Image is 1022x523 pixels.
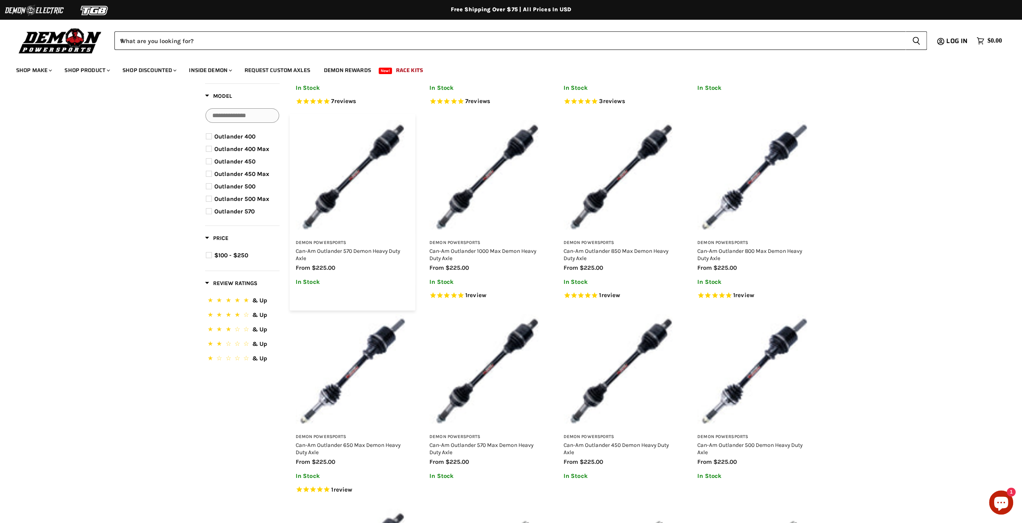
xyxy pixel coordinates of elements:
[312,458,335,465] span: $225.00
[296,85,410,91] p: In Stock
[429,473,543,480] p: In Stock
[58,62,115,79] a: Shop Product
[205,235,228,242] span: Price
[943,37,972,45] a: Log in
[465,291,486,299] span: 1 reviews
[580,458,603,465] span: $225.00
[296,248,400,261] a: Can-Am Outlander 570 Demon Heavy Duty Axle
[312,264,335,271] span: $225.00
[296,264,310,271] span: from
[252,326,267,333] span: & Up
[16,26,104,55] img: Demon Powersports
[296,279,410,285] p: In Stock
[333,486,352,493] span: review
[334,97,356,105] span: reviews
[564,97,678,106] span: Rated 5.0 out of 5 stars 3 reviews
[697,279,811,285] p: In Stock
[252,355,267,362] span: & Up
[296,434,410,440] h3: Demon Powersports
[252,297,267,304] span: & Up
[697,120,811,234] a: Can-Am Outlander 800 Max Demon Heavy Duty Axle
[987,490,1016,517] inbox-online-store-chat: Shopify online store chat
[599,291,620,299] span: 1 reviews
[446,458,469,465] span: $225.00
[564,279,678,285] p: In Stock
[296,442,400,455] a: Can-Am Outlander 650 Max Demon Heavy Duty Axle
[564,291,678,300] span: Rated 5.0 out of 5 stars 1 reviews
[205,280,257,287] span: Review Ratings
[429,442,533,455] a: Can-Am Outlander 570 Max Demon Heavy Duty Axle
[10,59,1000,79] ul: Main menu
[564,458,578,465] span: from
[296,458,310,465] span: from
[238,62,316,79] a: Request Custom Axles
[296,240,410,246] h3: Demon Powersports
[697,314,811,428] img: Can-Am Outlander 500 Demon Heavy Duty Axle
[214,208,255,215] span: Outlander 570
[429,85,543,91] p: In Stock
[697,248,802,261] a: Can-Am Outlander 800 Max Demon Heavy Duty Axle
[296,120,410,234] img: Can-Am Outlander 570 Demon Heavy Duty Axle
[697,240,811,246] h3: Demon Powersports
[4,3,64,18] img: Demon Electric Logo 2
[214,133,255,140] span: Outlander 400
[601,291,620,299] span: review
[214,158,255,165] span: Outlander 450
[697,458,712,465] span: from
[564,85,678,91] p: In Stock
[564,473,678,480] p: In Stock
[205,279,257,289] button: Filter by Review Ratings
[214,170,269,178] span: Outlander 450 Max
[429,120,543,234] img: Can-Am Outlander 1000 Max Demon Heavy Duty Axle
[987,37,1002,45] span: $0.00
[564,442,669,455] a: Can-Am Outlander 450 Demon Heavy Duty Axle
[390,62,429,79] a: Race Kits
[446,264,469,271] span: $225.00
[429,279,543,285] p: In Stock
[214,252,248,259] span: $100 - $250
[697,473,811,480] p: In Stock
[429,248,536,261] a: Can-Am Outlander 1000 Max Demon Heavy Duty Axle
[429,314,543,428] img: Can-Am Outlander 570 Max Demon Heavy Duty Axle
[564,120,678,234] img: Can-Am Outlander 850 Max Demon Heavy Duty Axle
[379,68,392,74] span: New!
[429,264,444,271] span: from
[183,62,237,79] a: Inside Demon
[206,339,279,351] button: 2 Stars.
[906,31,927,50] button: Search
[564,264,578,271] span: from
[972,35,1006,47] a: $0.00
[465,97,490,105] span: 7 reviews
[331,97,356,105] span: 7 reviews
[205,108,279,123] input: Search Options
[599,97,625,105] span: 3 reviews
[189,6,833,13] div: Free Shipping Over $75 | All Prices In USD
[205,92,232,102] button: Filter by Model
[296,97,410,106] span: Rated 5.0 out of 5 stars 7 reviews
[735,291,754,299] span: review
[468,97,490,105] span: reviews
[116,62,181,79] a: Shop Discounted
[206,353,279,365] button: 1 Star.
[564,314,678,428] img: Can-Am Outlander 450 Demon Heavy Duty Axle
[206,325,279,336] button: 3 Stars.
[296,314,410,428] img: Can-Am Outlander 650 Max Demon Heavy Duty Axle
[10,62,57,79] a: Shop Make
[697,85,811,91] p: In Stock
[296,486,410,494] span: Rated 5.0 out of 5 stars 1 reviews
[252,311,267,318] span: & Up
[713,458,737,465] span: $225.00
[733,291,754,299] span: 1 reviews
[429,240,543,246] h3: Demon Powersports
[946,36,968,46] span: Log in
[214,183,255,190] span: Outlander 500
[429,434,543,440] h3: Demon Powersports
[429,97,543,106] span: Rated 5.0 out of 5 stars 7 reviews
